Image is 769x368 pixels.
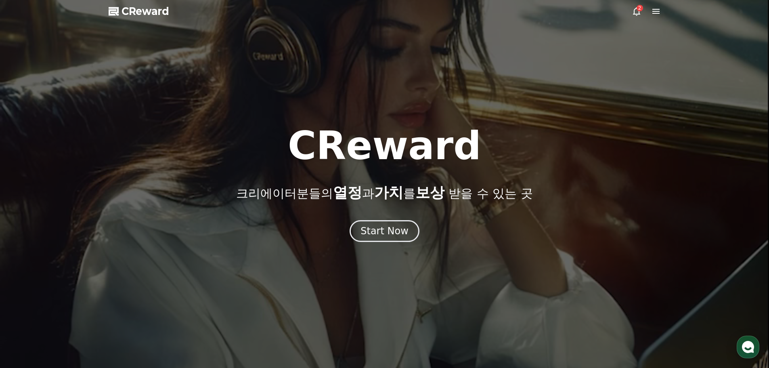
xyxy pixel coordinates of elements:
[350,220,419,242] button: Start Now
[350,228,419,236] a: Start Now
[109,5,169,18] a: CReward
[637,5,643,11] div: 2
[360,225,409,238] div: Start Now
[288,126,481,165] h1: CReward
[122,5,169,18] span: CReward
[374,184,403,201] span: 가치
[236,185,532,201] p: 크리에이터분들의 과 를 받을 수 있는 곳
[415,184,444,201] span: 보상
[632,6,641,16] a: 2
[333,184,362,201] span: 열정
